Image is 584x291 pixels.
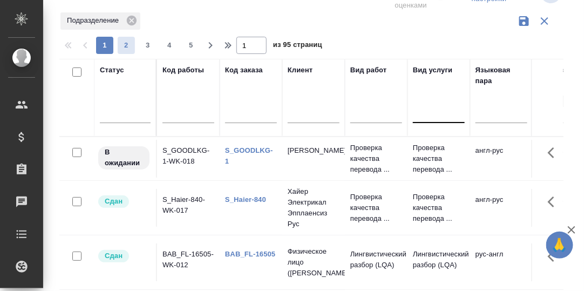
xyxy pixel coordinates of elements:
[225,250,275,258] a: BAB_FL-16505
[350,249,402,270] p: Лингвистический разбор (LQA)
[182,40,200,51] span: 5
[551,234,569,256] span: 🙏
[470,189,533,227] td: англ-рус
[413,249,465,270] p: Лингвистический разбор (LQA)
[470,140,533,178] td: англ-рус
[157,140,220,178] td: S_GOODLKG-1-WK-018
[157,189,220,227] td: S_Haier-840-WK-017
[413,143,465,175] p: Проверка качества перевода ...
[225,65,263,76] div: Код заказа
[534,11,555,31] button: Сбросить фильтры
[288,65,313,76] div: Клиент
[546,232,573,259] button: 🙏
[413,65,453,76] div: Вид услуги
[288,145,339,156] p: [PERSON_NAME]
[157,243,220,281] td: BAB_FL-16505-WK-012
[470,243,533,281] td: рус-англ
[67,15,123,26] p: Подразделение
[97,249,151,263] div: Менеджер проверил работу исполнителя, передает ее на следующий этап
[97,145,151,171] div: Исполнитель назначен, приступать к работе пока рано
[105,196,123,207] p: Сдан
[139,37,157,54] button: 3
[60,12,140,30] div: Подразделение
[413,192,465,224] p: Проверка качества перевода ...
[118,40,135,51] span: 2
[100,65,124,76] div: Статус
[288,246,339,279] p: Физическое лицо ([PERSON_NAME])
[161,40,178,51] span: 4
[350,143,402,175] p: Проверка качества перевода ...
[514,11,534,31] button: Сохранить фильтры
[97,194,151,209] div: Менеджер проверил работу исполнителя, передает ее на следующий этап
[350,192,402,224] p: Проверка качества перевода ...
[288,186,339,229] p: Хайер Электрикал Эпплаенсиз Рус
[182,37,200,54] button: 5
[476,65,527,86] div: Языковая пара
[105,251,123,261] p: Сдан
[161,37,178,54] button: 4
[225,146,273,165] a: S_GOODLKG-1
[225,195,266,204] a: S_Haier-840
[162,65,204,76] div: Код работы
[350,65,387,76] div: Вид работ
[118,37,135,54] button: 2
[273,38,322,54] span: из 95 страниц
[105,147,143,168] p: В ожидании
[139,40,157,51] span: 3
